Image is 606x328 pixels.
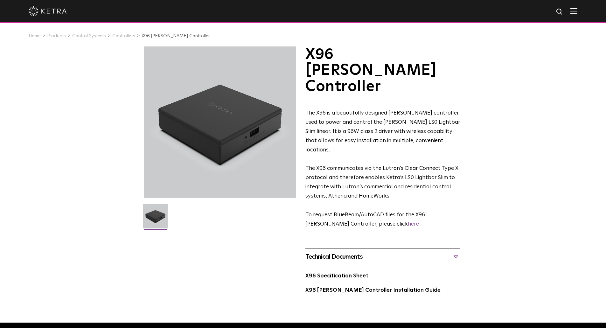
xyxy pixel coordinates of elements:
[29,34,41,38] a: Home
[305,212,425,227] span: ​To request BlueBeam/AutoCAD files for the X96 [PERSON_NAME] Controller, please click
[305,110,460,153] span: The X96 is a beautifully designed [PERSON_NAME] controller used to power and control the [PERSON_...
[143,204,168,233] img: X96-Controller-2021-Web-Square
[72,34,106,38] a: Control Systems
[29,6,67,16] img: ketra-logo-2019-white
[305,273,368,279] a: X96 Specification Sheet
[570,8,577,14] img: Hamburger%20Nav.svg
[408,221,419,227] a: here
[305,288,441,293] a: X96 [PERSON_NAME] Controller Installation Guide
[556,8,564,16] img: search icon
[305,166,458,199] span: The X96 communicates via the Lutron’s Clear Connect Type X protocol and therefore enables Ketra’s...
[305,46,460,94] h1: X96 [PERSON_NAME] Controller
[112,34,135,38] a: Controllers
[47,34,66,38] a: Products
[305,252,460,262] div: Technical Documents
[142,34,210,38] a: X96 [PERSON_NAME] Controller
